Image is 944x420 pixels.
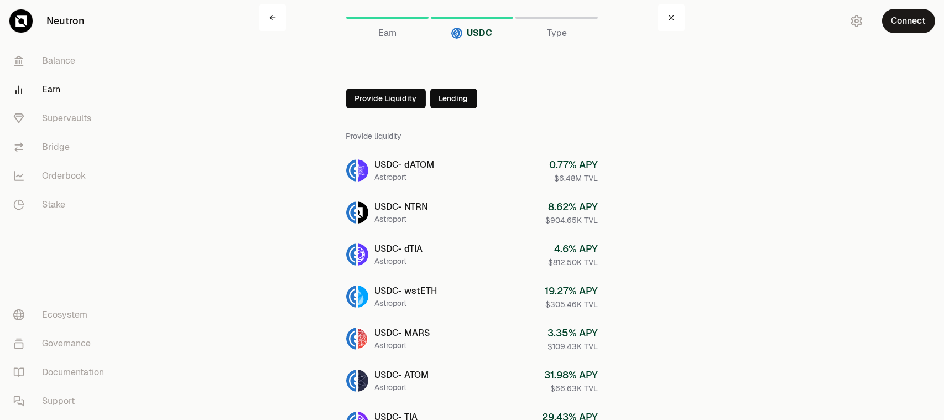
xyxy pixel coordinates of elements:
div: 3.35 % APY [548,325,598,341]
span: Earn [378,27,397,40]
img: USDC [346,243,356,266]
img: USDC [451,28,462,39]
div: USDC - dATOM [375,158,435,172]
div: Astroport [375,382,429,393]
div: 0.77 % APY [550,157,598,173]
span: Type [547,27,567,40]
div: USDC - NTRN [375,200,429,214]
a: Ecosystem [4,300,119,329]
div: 31.98 % APY [545,367,598,383]
div: 19.27 % APY [545,283,598,299]
div: Astroport [375,172,435,183]
button: Connect [882,9,935,33]
a: USDCdTIAUSDC- dTIAAstroport4.6% APY$812.50K TVL [337,235,607,274]
img: MARS [358,328,368,350]
div: USDC - dTIA [375,242,423,256]
img: USDC [346,201,356,224]
a: Orderbook [4,162,119,190]
span: USDC [467,27,492,40]
a: USDCwstETHUSDC- wstETHAstroport19.27% APY$305.46K TVL [337,277,607,317]
a: Balance [4,46,119,75]
div: $6.48M TVL [550,173,598,184]
img: wstETH [358,286,368,308]
div: USDC - wstETH [375,284,437,298]
div: $305.46K TVL [545,299,598,310]
a: Earn [4,75,119,104]
button: Provide Liquidity [346,89,426,108]
div: Astroport [375,214,429,225]
a: Governance [4,329,119,358]
img: dATOM [358,159,368,182]
div: USDC - MARS [375,326,430,340]
img: USDC [346,286,356,308]
div: Astroport [375,298,437,309]
img: USDC [346,159,356,182]
button: Lending [430,89,477,108]
div: $109.43K TVL [548,341,598,352]
div: USDC - ATOM [375,369,429,382]
img: ATOM [358,370,368,392]
div: Astroport [375,340,430,351]
img: USDC [346,370,356,392]
a: Documentation [4,358,119,387]
div: $904.65K TVL [546,215,598,226]
a: Earn [346,4,429,31]
a: Supervaults [4,104,119,133]
img: USDC [346,328,356,350]
a: USDCNTRNUSDC- NTRNAstroport8.62% APY$904.65K TVL [337,193,607,232]
a: USDCUSDC [431,4,513,31]
div: $66.63K TVL [545,383,598,394]
div: Astroport [375,256,423,267]
a: Stake [4,190,119,219]
a: Bridge [4,133,119,162]
div: Provide liquidity [346,122,598,151]
div: 8.62 % APY [546,199,598,215]
img: NTRN [358,201,368,224]
div: $812.50K TVL [549,257,598,268]
a: USDCdATOMUSDC- dATOMAstroport0.77% APY$6.48M TVL [337,151,607,190]
a: Support [4,387,119,416]
div: 4.6 % APY [549,241,598,257]
a: USDCMARSUSDC- MARSAstroport3.35% APY$109.43K TVL [337,319,607,359]
a: USDCATOMUSDC- ATOMAstroport31.98% APY$66.63K TVL [337,361,607,401]
img: dTIA [358,243,368,266]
